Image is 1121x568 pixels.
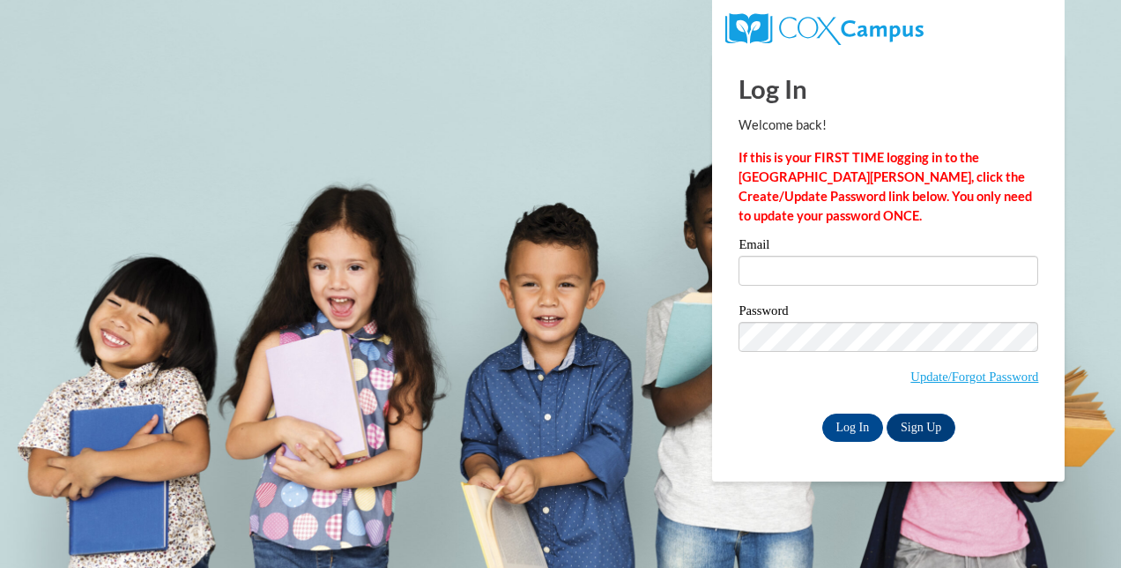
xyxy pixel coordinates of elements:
img: COX Campus [725,13,923,45]
input: Log In [822,414,884,442]
h1: Log In [739,71,1038,107]
p: Welcome back! [739,116,1038,135]
label: Email [739,238,1038,256]
a: Update/Forgot Password [910,370,1038,384]
strong: If this is your FIRST TIME logging in to the [GEOGRAPHIC_DATA][PERSON_NAME], click the Create/Upd... [739,150,1032,223]
label: Password [739,304,1038,322]
a: Sign Up [887,414,955,442]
